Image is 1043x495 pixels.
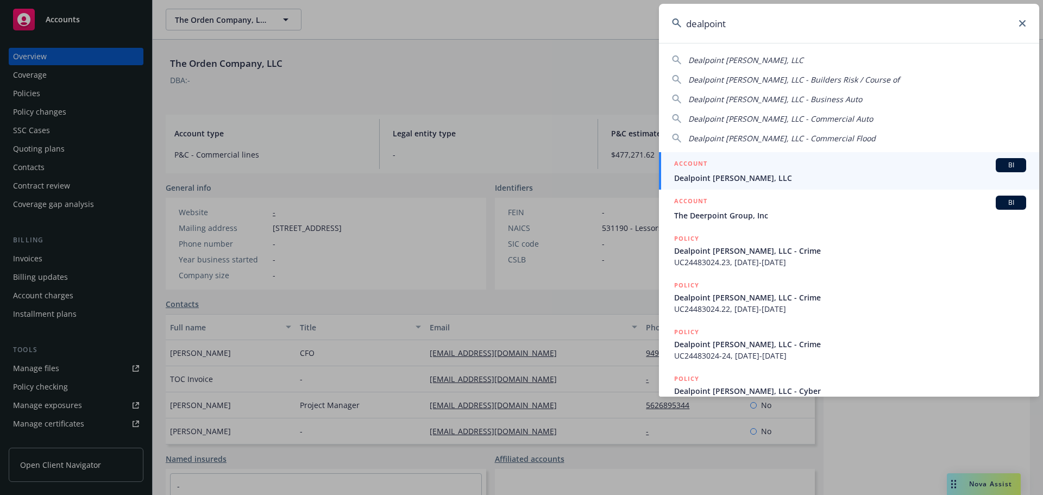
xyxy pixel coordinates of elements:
h5: ACCOUNT [674,158,707,171]
a: ACCOUNTBIThe Deerpoint Group, Inc [659,190,1039,227]
h5: ACCOUNT [674,196,707,209]
span: Dealpoint [PERSON_NAME], LLC [688,55,803,65]
span: UC24483024.22, [DATE]-[DATE] [674,303,1026,315]
span: Dealpoint [PERSON_NAME], LLC - Cyber [674,385,1026,397]
h5: POLICY [674,373,699,384]
span: Dealpoint [PERSON_NAME], LLC - Crime [674,292,1026,303]
span: Dealpoint [PERSON_NAME], LLC - Commercial Flood [688,133,876,143]
span: Dealpoint [PERSON_NAME], LLC - Builders Risk / Course of [688,74,900,85]
a: POLICYDealpoint [PERSON_NAME], LLC - Cyber [659,367,1039,414]
span: Dealpoint [PERSON_NAME], LLC - Crime [674,245,1026,256]
a: POLICYDealpoint [PERSON_NAME], LLC - CrimeUC24483024-24, [DATE]-[DATE] [659,321,1039,367]
a: POLICYDealpoint [PERSON_NAME], LLC - CrimeUC24483024.23, [DATE]-[DATE] [659,227,1039,274]
span: The Deerpoint Group, Inc [674,210,1026,221]
span: UC24483024.23, [DATE]-[DATE] [674,256,1026,268]
span: BI [1000,160,1022,170]
h5: POLICY [674,280,699,291]
input: Search... [659,4,1039,43]
a: ACCOUNTBIDealpoint [PERSON_NAME], LLC [659,152,1039,190]
span: Dealpoint [PERSON_NAME], LLC - Business Auto [688,94,862,104]
span: Dealpoint [PERSON_NAME], LLC - Crime [674,339,1026,350]
span: Dealpoint [PERSON_NAME], LLC - Commercial Auto [688,114,873,124]
h5: POLICY [674,233,699,244]
a: POLICYDealpoint [PERSON_NAME], LLC - CrimeUC24483024.22, [DATE]-[DATE] [659,274,1039,321]
h5: POLICY [674,327,699,337]
span: BI [1000,198,1022,208]
span: Dealpoint [PERSON_NAME], LLC [674,172,1026,184]
span: UC24483024-24, [DATE]-[DATE] [674,350,1026,361]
